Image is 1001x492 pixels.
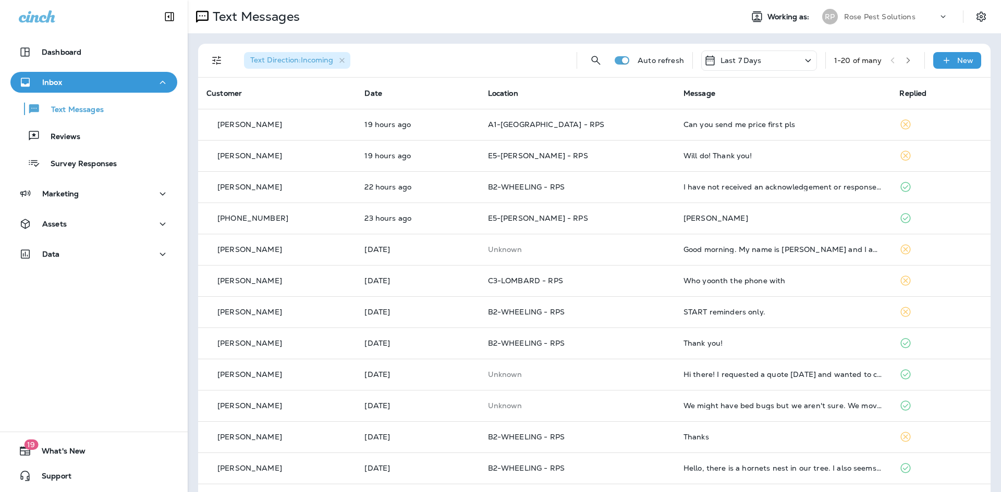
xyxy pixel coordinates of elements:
div: Jazmine [683,214,883,222]
p: [PHONE_NUMBER] [217,214,288,222]
p: Aug 27, 2025 10:07 AM [364,276,471,285]
p: Text Messages [41,105,104,115]
div: I have not received an acknowledgement or response from this email g.kaufman@rosepestcontrol.com ... [683,183,883,191]
p: Assets [42,220,67,228]
button: Search Messages [585,50,606,71]
span: Support [31,472,71,484]
button: Text Messages [10,98,177,120]
button: Dashboard [10,42,177,62]
p: [PERSON_NAME] [217,276,282,285]
button: Settings [972,7,991,26]
p: Aug 27, 2025 12:17 PM [364,183,471,191]
p: Rose Pest Solutions [844,12,915,21]
p: [PERSON_NAME] [217,401,282,410]
div: Who yoonth the phone with [683,276,883,285]
div: Will do! Thank you! [683,152,883,160]
span: E5-[PERSON_NAME] - RPS [488,213,588,223]
p: Aug 27, 2025 03:54 PM [364,120,471,129]
p: This customer does not have a last location and the phone number they messaged is not assigned to... [488,401,667,410]
div: RP [822,9,838,24]
p: Dashboard [42,48,81,56]
span: A1-[GEOGRAPHIC_DATA] - RPS [488,120,605,129]
div: Text Direction:Incoming [244,52,350,69]
button: Survey Responses [10,152,177,174]
p: [PERSON_NAME] [217,245,282,254]
span: Date [364,89,382,98]
button: Inbox [10,72,177,93]
p: Marketing [42,190,79,198]
div: 1 - 20 of many [834,56,882,65]
button: Data [10,244,177,264]
p: Aug 24, 2025 06:26 PM [364,464,471,472]
p: Survey Responses [40,159,117,169]
p: Aug 27, 2025 11:40 AM [364,214,471,222]
div: Hi there! I requested a quote last Thursday and wanted to check in to see if you’d be able to ass... [683,370,883,379]
div: Hello, there is a hornets nest in our tree. I also seems to have more spiders in the house. Can s... [683,464,883,472]
div: Good morning. My name is Joanna Lake and I am an old customer. My tenant told me of seeing a mous... [683,245,883,254]
p: Data [42,250,60,258]
button: Support [10,465,177,486]
p: [PERSON_NAME] [217,308,282,316]
button: Reviews [10,125,177,147]
span: Location [488,89,518,98]
span: What's New [31,447,86,459]
p: This customer does not have a last location and the phone number they messaged is not assigned to... [488,245,667,254]
div: Thank you! [683,339,883,347]
p: [PERSON_NAME] [217,370,282,379]
p: Last 7 Days [721,56,762,65]
p: [PERSON_NAME] [217,183,282,191]
p: This customer does not have a last location and the phone number they messaged is not assigned to... [488,370,667,379]
span: B2-WHEELING - RPS [488,338,565,348]
p: Inbox [42,78,62,86]
p: New [957,56,973,65]
span: Customer [206,89,242,98]
p: Aug 26, 2025 07:55 AM [364,370,471,379]
p: Aug 25, 2025 02:35 PM [364,433,471,441]
p: [PERSON_NAME] [217,464,282,472]
button: Collapse Sidebar [155,6,184,27]
span: Working as: [767,12,812,21]
p: Aug 27, 2025 03:42 PM [364,152,471,160]
div: Thanks [683,433,883,441]
span: Replied [899,89,926,98]
span: B2-WHEELING - RPS [488,307,565,317]
button: Assets [10,213,177,234]
p: Auto refresh [638,56,684,65]
p: [PERSON_NAME] [217,339,282,347]
span: C3-LOMBARD - RPS [488,276,563,285]
span: B2-WHEELING - RPS [488,432,565,441]
button: Filters [206,50,227,71]
p: Text Messages [209,9,300,24]
p: [PERSON_NAME] [217,433,282,441]
p: Reviews [40,132,80,142]
p: Aug 26, 2025 07:34 AM [364,401,471,410]
div: Can you send me price first pls [683,120,883,129]
span: Text Direction : Incoming [250,55,333,65]
div: START reminders only. [683,308,883,316]
span: B2-WHEELING - RPS [488,182,565,192]
span: Message [683,89,715,98]
span: B2-WHEELING - RPS [488,463,565,473]
p: [PERSON_NAME] [217,120,282,129]
button: 19What's New [10,440,177,461]
p: Aug 27, 2025 11:07 AM [364,245,471,254]
p: Aug 26, 2025 04:02 PM [364,308,471,316]
span: 19 [24,439,38,450]
p: [PERSON_NAME] [217,152,282,160]
button: Marketing [10,183,177,204]
span: E5-[PERSON_NAME] - RPS [488,151,588,160]
div: We might have bed bugs but we aren't sure. We move tomorrow and don't want to take them with us. ... [683,401,883,410]
p: Aug 26, 2025 12:55 PM [364,339,471,347]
